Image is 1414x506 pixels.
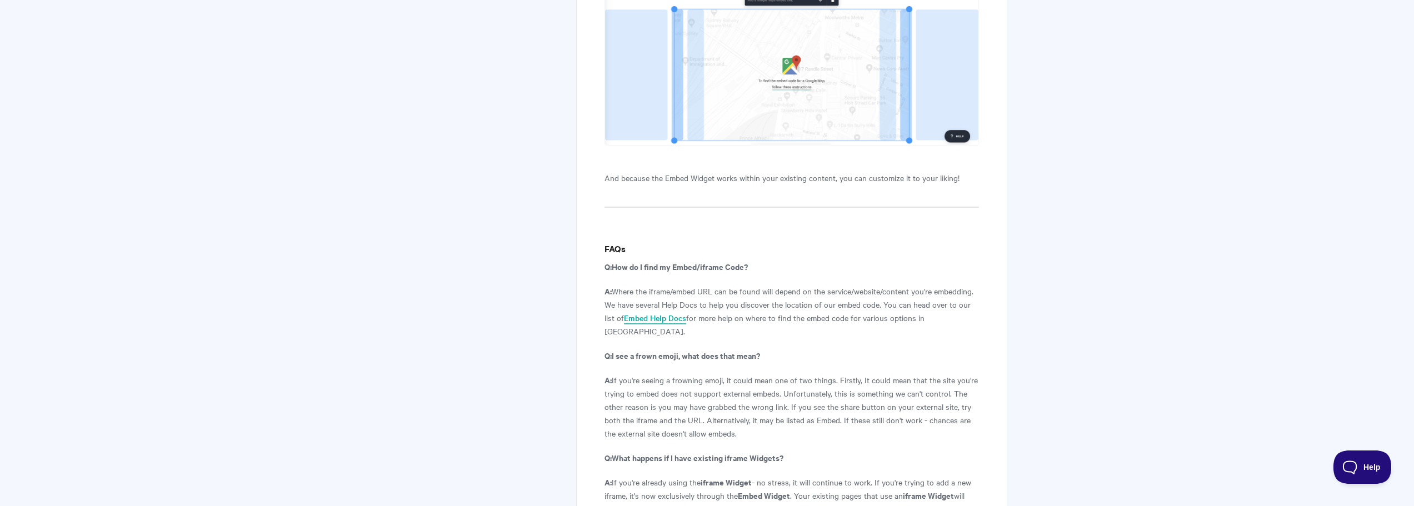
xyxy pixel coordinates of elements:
[604,374,612,385] strong: A:
[903,489,954,501] strong: iframe Widget
[604,373,978,440] p: If you're seeing a frowning emoji, it could mean one of two things. Firstly, It could mean that t...
[604,171,978,184] p: And because the Embed Widget works within your existing content, you can customize it to your lik...
[604,284,978,338] p: Where the iframe/embed URL can be found will depend on the service/website/content you're embeddi...
[604,242,978,255] h4: FAQs
[612,349,760,361] b: I see a frown emoji, what does that mean?
[612,452,783,463] b: What happens if I have existing iframe Widgets?
[1333,450,1392,484] iframe: Toggle Customer Support
[604,452,612,463] strong: Q:
[604,476,612,488] strong: A:
[604,260,612,272] strong: Q:
[701,476,752,488] strong: iframe Widget
[738,489,790,501] strong: Embed Widget
[604,285,612,297] strong: A:
[604,349,612,361] strong: Q:
[624,312,686,324] a: Embed Help Docs
[612,260,748,272] b: How do I find my Embed/iframe Code?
